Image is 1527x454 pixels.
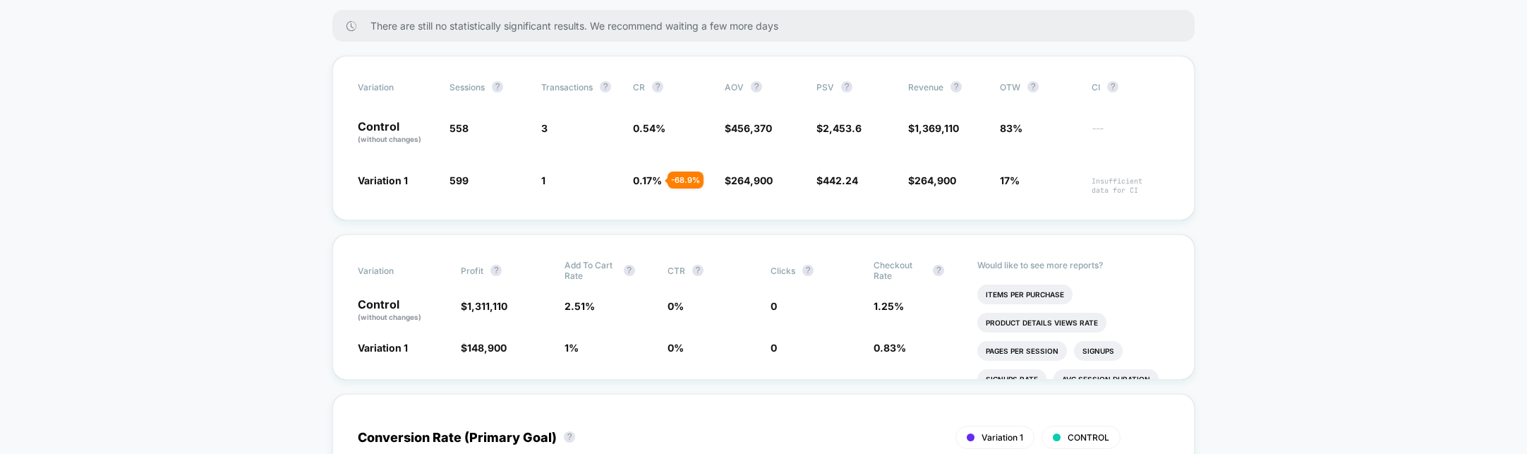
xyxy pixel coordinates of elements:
li: Signups Rate [977,369,1046,389]
button: ? [950,81,962,92]
span: Revenue [908,82,943,92]
span: (without changes) [358,135,421,143]
button: ? [841,81,852,92]
span: Profit [461,265,483,276]
span: PSV [816,82,834,92]
li: Product Details Views Rate [977,313,1106,333]
button: ? [652,81,663,92]
span: Clicks [771,265,795,276]
span: $ [461,300,507,312]
span: --- [1092,124,1169,145]
span: (without changes) [358,313,421,321]
li: Pages Per Session [977,341,1067,361]
span: Checkout Rate [874,260,926,281]
span: $ [816,174,858,186]
span: $ [816,122,862,134]
p: Would like to see more reports? [977,260,1170,270]
span: 264,900 [915,174,956,186]
span: Add To Cart Rate [565,260,617,281]
span: 2.51 % [565,300,595,312]
button: ? [933,265,944,276]
span: Variation [358,260,435,281]
span: $ [461,342,507,354]
span: Variation 1 [358,342,408,354]
div: - 68.9 % [668,172,704,189]
span: $ [908,122,959,134]
span: CONTROL [1068,432,1109,443]
span: 442.24 [823,174,858,186]
span: 0 [771,342,777,354]
span: 599 [449,174,469,186]
span: 1,311,110 [467,300,507,312]
button: ? [624,265,635,276]
li: Items Per Purchase [977,285,1073,304]
button: ? [751,81,762,92]
span: 1.25 % [874,300,904,312]
li: Avg Session Duration [1054,369,1159,389]
span: Transactions [541,82,593,92]
span: CTR [668,265,685,276]
span: 558 [449,122,469,134]
span: Variation [358,81,435,92]
span: AOV [725,82,744,92]
button: ? [1107,81,1118,92]
button: ? [490,265,502,276]
span: 0.17 % [633,174,662,186]
span: 17% [1000,174,1020,186]
p: Control [358,121,435,145]
button: ? [692,265,704,276]
span: Sessions [449,82,485,92]
p: Control [358,299,447,323]
span: CR [633,82,645,92]
span: CI [1092,81,1169,92]
button: ? [802,265,814,276]
span: $ [725,174,773,186]
span: Variation 1 [358,174,408,186]
span: 148,900 [467,342,507,354]
span: 0 [771,300,777,312]
span: $ [725,122,772,134]
span: $ [908,174,956,186]
button: ? [1027,81,1039,92]
span: 1 % [565,342,579,354]
span: 0 % [668,342,684,354]
span: Variation 1 [982,432,1023,443]
span: 0.54 % [633,122,665,134]
span: 2,453.6 [823,122,862,134]
button: ? [492,81,503,92]
span: There are still no statistically significant results. We recommend waiting a few more days [370,20,1166,32]
span: 0.83 % [874,342,906,354]
span: 456,370 [731,122,772,134]
span: OTW [1000,81,1078,92]
span: 264,900 [731,174,773,186]
span: 3 [541,122,548,134]
span: 1,369,110 [915,122,959,134]
button: ? [564,431,575,443]
button: ? [600,81,611,92]
li: Signups [1074,341,1123,361]
span: Insufficient data for CI [1092,177,1169,195]
span: 0 % [668,300,684,312]
span: 83% [1000,122,1022,134]
span: 1 [541,174,545,186]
